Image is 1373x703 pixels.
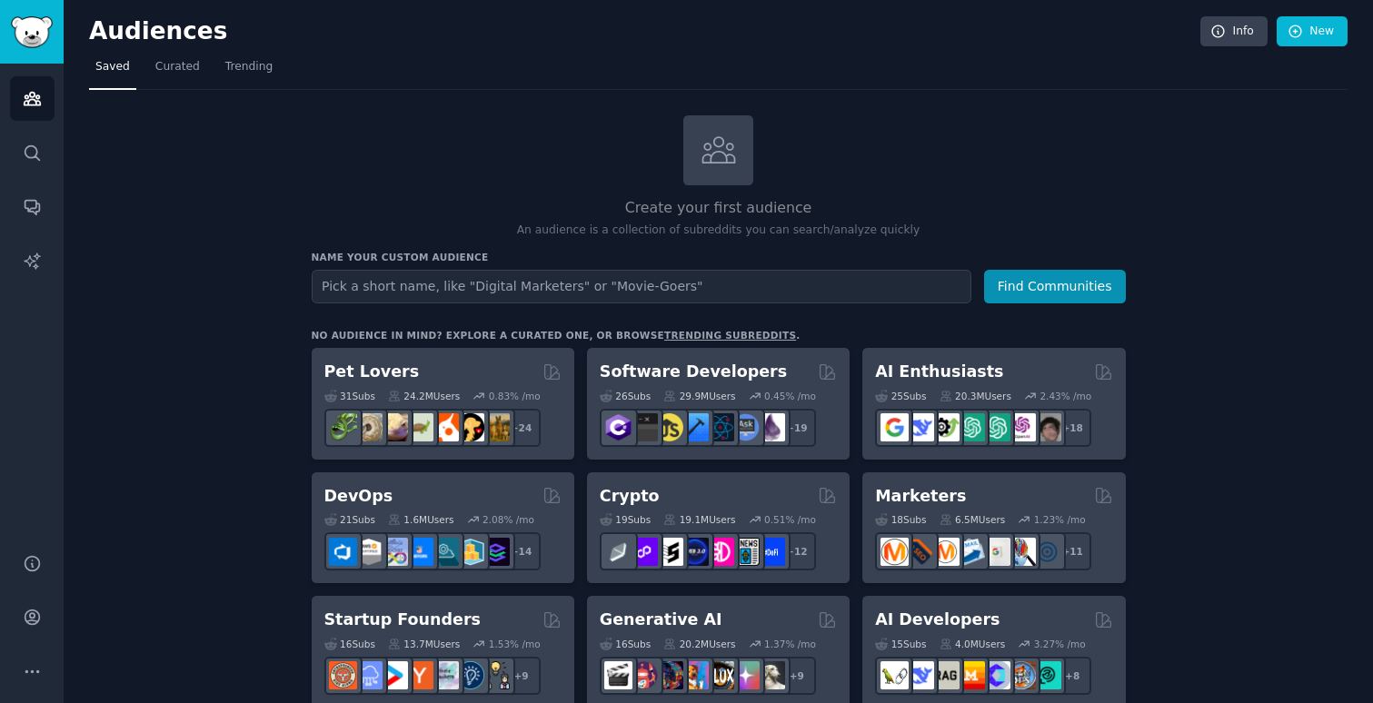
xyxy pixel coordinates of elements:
img: sdforall [681,661,709,689]
div: + 18 [1053,409,1091,447]
div: 20.3M Users [940,390,1011,402]
div: 19.1M Users [663,513,735,526]
div: 25 Sub s [875,390,926,402]
img: defi_ [757,538,785,566]
img: ethstaker [655,538,683,566]
a: Info [1200,16,1268,47]
div: 15 Sub s [875,638,926,650]
div: 16 Sub s [600,638,651,650]
img: aws_cdk [456,538,484,566]
img: dogbreed [482,413,510,441]
img: PetAdvice [456,413,484,441]
h2: Pet Lovers [324,361,420,383]
img: bigseo [906,538,934,566]
p: An audience is a collection of subreddits you can search/analyze quickly [312,223,1126,239]
img: dalle2 [630,661,658,689]
div: 1.6M Users [388,513,454,526]
div: 0.51 % /mo [764,513,816,526]
img: csharp [604,413,632,441]
div: 20.2M Users [663,638,735,650]
a: New [1277,16,1348,47]
img: starryai [731,661,760,689]
div: 31 Sub s [324,390,375,402]
img: AskComputerScience [731,413,760,441]
div: 19 Sub s [600,513,651,526]
img: GoogleGeminiAI [881,413,909,441]
img: AItoolsCatalog [931,413,960,441]
img: EntrepreneurRideAlong [329,661,357,689]
img: reactnative [706,413,734,441]
img: googleads [982,538,1010,566]
img: platformengineering [431,538,459,566]
img: ballpython [354,413,383,441]
img: LangChain [881,661,909,689]
div: 2.43 % /mo [1040,390,1091,402]
div: + 14 [502,532,541,570]
img: deepdream [655,661,683,689]
h2: Audiences [89,17,1200,46]
img: iOSProgramming [681,413,709,441]
img: DeepSeek [906,661,934,689]
h2: Marketers [875,485,966,508]
h2: Generative AI [600,609,722,631]
img: startup [380,661,408,689]
div: 16 Sub s [324,638,375,650]
div: 2.08 % /mo [483,513,534,526]
img: PlatformEngineers [482,538,510,566]
div: No audience in mind? Explore a curated one, or browse . [312,329,801,342]
div: + 9 [778,657,816,695]
img: defiblockchain [706,538,734,566]
div: 1.23 % /mo [1034,513,1086,526]
a: trending subreddits [664,330,796,341]
img: OpenAIDev [1008,413,1036,441]
img: AIDevelopersSociety [1033,661,1061,689]
img: DevOpsLinks [405,538,433,566]
img: DeepSeek [906,413,934,441]
img: Docker_DevOps [380,538,408,566]
img: aivideo [604,661,632,689]
h3: Name your custom audience [312,251,1126,263]
img: Rag [931,661,960,689]
h2: AI Enthusiasts [875,361,1003,383]
img: indiehackers [431,661,459,689]
img: OnlineMarketing [1033,538,1061,566]
img: turtle [405,413,433,441]
span: Saved [95,59,130,75]
div: 4.0M Users [940,638,1006,650]
input: Pick a short name, like "Digital Marketers" or "Movie-Goers" [312,270,971,303]
img: learnjavascript [655,413,683,441]
a: Saved [89,53,136,90]
div: 21 Sub s [324,513,375,526]
div: 13.7M Users [388,638,460,650]
img: ycombinator [405,661,433,689]
div: 3.27 % /mo [1034,638,1086,650]
img: MarketingResearch [1008,538,1036,566]
img: OpenSourceAI [982,661,1010,689]
img: SaaS [354,661,383,689]
img: chatgpt_promptDesign [957,413,985,441]
img: DreamBooth [757,661,785,689]
img: growmybusiness [482,661,510,689]
div: + 9 [502,657,541,695]
div: + 8 [1053,657,1091,695]
h2: Startup Founders [324,609,481,631]
img: Entrepreneurship [456,661,484,689]
img: GummySearch logo [11,16,53,48]
div: 18 Sub s [875,513,926,526]
img: Emailmarketing [957,538,985,566]
span: Curated [155,59,200,75]
div: 1.37 % /mo [764,638,816,650]
img: cockatiel [431,413,459,441]
button: Find Communities [984,270,1126,303]
img: azuredevops [329,538,357,566]
div: 6.5M Users [940,513,1006,526]
h2: AI Developers [875,609,1000,631]
div: 24.2M Users [388,390,460,402]
img: AWS_Certified_Experts [354,538,383,566]
img: leopardgeckos [380,413,408,441]
img: web3 [681,538,709,566]
span: Trending [225,59,273,75]
h2: Crypto [600,485,660,508]
div: + 11 [1053,532,1091,570]
h2: DevOps [324,485,393,508]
